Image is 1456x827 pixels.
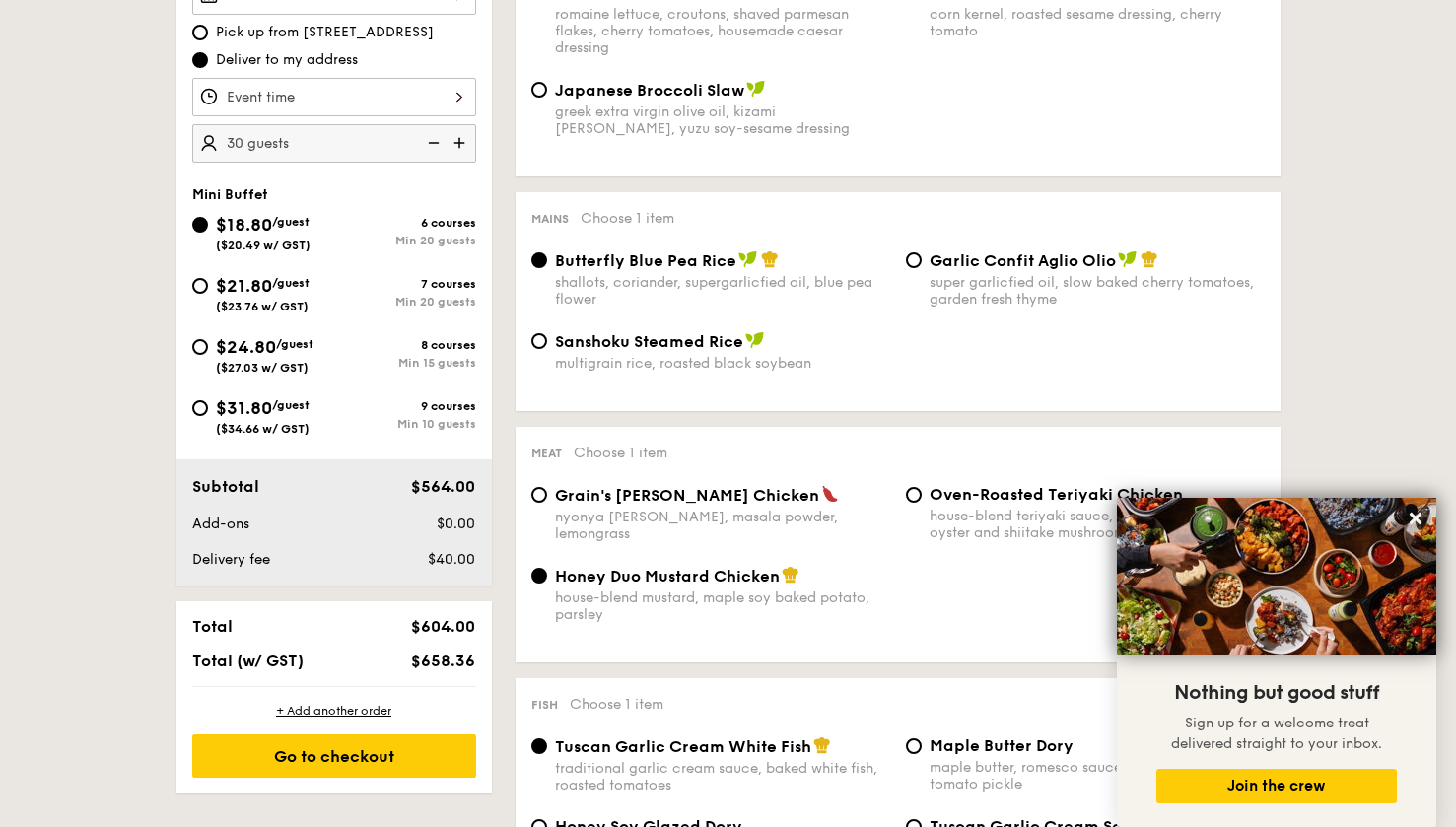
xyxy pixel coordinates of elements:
[555,103,890,137] div: greek extra virgin olive oil, kizami [PERSON_NAME], yuzu soy-sesame dressing
[555,567,780,586] span: Honey Duo Mustard Chicken
[813,736,831,754] img: icon-chef-hat.a58ddaea.svg
[531,82,547,98] input: Japanese Broccoli Slawgreek extra virgin olive oil, kizami [PERSON_NAME], yuzu soy-sesame dressing
[821,485,839,503] img: icon-spicy.37a8142b.svg
[334,399,476,413] div: 9 courses
[192,78,476,116] input: Event time
[555,486,819,505] span: Grain's [PERSON_NAME] Chicken
[216,397,272,419] span: $31.80
[1174,681,1379,705] span: Nothing but good stuff
[216,422,310,436] span: ($34.66 w/ GST)
[1400,503,1431,534] button: Close
[930,6,1265,39] div: corn kernel, roasted sesame dressing, cherry tomato
[531,333,547,349] input: Sanshoku Steamed Ricemultigrain rice, roasted black soybean
[930,508,1265,541] div: house-blend teriyaki sauce, baby bok choy, king oyster and shiitake mushrooms
[555,81,744,100] span: Japanese Broccoli Slaw
[555,274,890,308] div: shallots, coriander, supergarlicfied oil, blue pea flower
[417,124,447,162] img: icon-reduce.1d2dbef1.svg
[745,331,765,349] img: icon-vegan.f8ff3823.svg
[216,275,272,297] span: $21.80
[555,760,890,793] div: traditional garlic cream sauce, baked white fish, roasted tomatoes
[1141,250,1158,268] img: icon-chef-hat.a58ddaea.svg
[1117,498,1436,655] img: DSC07876-Edit02-Large.jpeg
[334,216,476,230] div: 6 courses
[782,566,799,584] img: icon-chef-hat.a58ddaea.svg
[216,336,276,358] span: $24.80
[272,276,310,290] span: /guest
[906,738,922,754] input: Maple Butter Dorymaple butter, romesco sauce, raisin, cherry tomato pickle
[906,487,922,503] input: Oven-Roasted Teriyaki Chickenhouse-blend teriyaki sauce, baby bok choy, king oyster and shiitake ...
[555,737,811,756] span: Tuscan Garlic Cream White Fish
[192,339,208,355] input: $24.80/guest($27.03 w/ GST)8 coursesMin 15 guests
[192,124,476,163] input: Number of guests
[531,487,547,503] input: Grain's [PERSON_NAME] Chickennyonya [PERSON_NAME], masala powder, lemongrass
[216,23,434,42] span: Pick up from [STREET_ADDRESS]
[531,738,547,754] input: Tuscan Garlic Cream White Fishtraditional garlic cream sauce, baked white fish, roasted tomatoes
[738,250,758,268] img: icon-vegan.f8ff3823.svg
[531,252,547,268] input: Butterfly Blue Pea Riceshallots, coriander, supergarlicfied oil, blue pea flower
[411,477,475,496] span: $564.00
[437,516,475,532] span: $0.00
[334,277,476,291] div: 7 courses
[930,274,1265,308] div: super garlicfied oil, slow baked cherry tomatoes, garden fresh thyme
[192,25,208,40] input: Pick up from [STREET_ADDRESS]
[192,477,259,496] span: Subtotal
[570,696,663,713] span: Choose 1 item
[411,617,475,636] span: $604.00
[192,278,208,294] input: $21.80/guest($23.76 w/ GST)7 coursesMin 20 guests
[746,80,766,98] img: icon-vegan.f8ff3823.svg
[930,759,1265,793] div: maple butter, romesco sauce, raisin, cherry tomato pickle
[192,734,476,778] div: Go to checkout
[531,212,569,226] span: Mains
[555,509,890,542] div: nyonya [PERSON_NAME], masala powder, lemongrass
[411,652,475,670] span: $658.36
[192,551,270,568] span: Delivery fee
[531,447,562,460] span: Meat
[272,398,310,412] span: /guest
[276,337,313,351] span: /guest
[192,617,233,636] span: Total
[216,214,272,236] span: $18.80
[192,652,304,670] span: Total (w/ GST)
[531,568,547,584] input: Honey Duo Mustard Chickenhouse-blend mustard, maple soy baked potato, parsley
[930,736,1074,755] span: Maple Butter Dory
[192,516,249,532] span: Add-ons
[192,400,208,416] input: $31.80/guest($34.66 w/ GST)9 coursesMin 10 guests
[334,338,476,352] div: 8 courses
[1171,715,1382,752] span: Sign up for a welcome treat delivered straight to your inbox.
[334,295,476,309] div: Min 20 guests
[531,698,558,712] span: Fish
[216,300,309,313] span: ($23.76 w/ GST)
[1156,769,1397,803] button: Join the crew
[447,124,476,162] img: icon-add.58712e84.svg
[192,52,208,68] input: Deliver to my address
[216,239,311,252] span: ($20.49 w/ GST)
[272,215,310,229] span: /guest
[334,234,476,247] div: Min 20 guests
[334,356,476,370] div: Min 15 guests
[581,210,674,227] span: Choose 1 item
[555,6,890,56] div: romaine lettuce, croutons, shaved parmesan flakes, cherry tomatoes, housemade caesar dressing
[555,355,890,372] div: multigrain rice, roasted black soybean
[334,417,476,431] div: Min 10 guests
[930,251,1116,270] span: Garlic Confit Aglio Olio
[192,703,476,719] div: + Add another order
[574,445,667,461] span: Choose 1 item
[428,551,475,568] span: $40.00
[930,485,1183,504] span: Oven-Roasted Teriyaki Chicken
[1118,250,1138,268] img: icon-vegan.f8ff3823.svg
[216,50,358,70] span: Deliver to my address
[555,251,736,270] span: Butterfly Blue Pea Rice
[555,589,890,623] div: house-blend mustard, maple soy baked potato, parsley
[906,252,922,268] input: Garlic Confit Aglio Oliosuper garlicfied oil, slow baked cherry tomatoes, garden fresh thyme
[216,361,309,375] span: ($27.03 w/ GST)
[555,332,743,351] span: Sanshoku Steamed Rice
[192,186,268,203] span: Mini Buffet
[192,217,208,233] input: $18.80/guest($20.49 w/ GST)6 coursesMin 20 guests
[761,250,779,268] img: icon-chef-hat.a58ddaea.svg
